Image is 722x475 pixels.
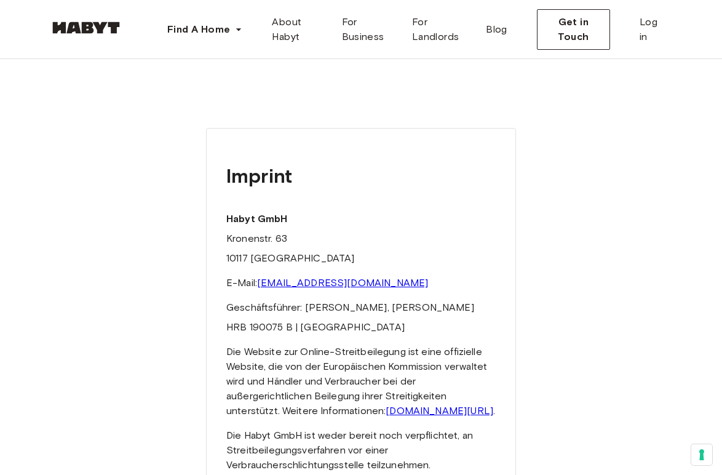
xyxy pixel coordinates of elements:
[486,22,507,37] span: Blog
[226,164,292,188] strong: Imprint
[402,10,476,49] a: For Landlords
[226,276,496,290] p: E-Mail:
[226,231,496,246] p: Kronenstr. 63
[332,10,402,49] a: For Business
[257,277,428,289] a: [EMAIL_ADDRESS][DOMAIN_NAME]
[691,444,712,465] button: Your consent preferences for tracking technologies
[167,22,230,37] span: Find A Home
[226,300,496,315] p: Geschäftsführer: [PERSON_NAME], [PERSON_NAME]
[630,10,673,49] a: Log in
[476,10,517,49] a: Blog
[412,15,466,44] span: For Landlords
[386,405,493,417] a: [DOMAIN_NAME][URL]
[49,22,123,34] img: Habyt
[537,9,610,50] button: Get in Touch
[226,213,288,225] strong: Habyt GmbH
[226,320,496,335] p: HRB 190075 B | [GEOGRAPHIC_DATA]
[262,10,331,49] a: About Habyt
[226,345,496,418] p: Die Website zur Online-Streitbeilegung ist eine offizielle Website, die von der Europäischen Komm...
[226,251,496,266] p: 10117 [GEOGRAPHIC_DATA]
[547,15,600,44] span: Get in Touch
[342,15,392,44] span: For Business
[157,17,252,42] button: Find A Home
[640,15,663,44] span: Log in
[272,15,322,44] span: About Habyt
[226,428,496,473] p: Die Habyt GmbH ist weder bereit noch verpflichtet, an Streitbeilegungsverfahren vor einer Verbrau...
